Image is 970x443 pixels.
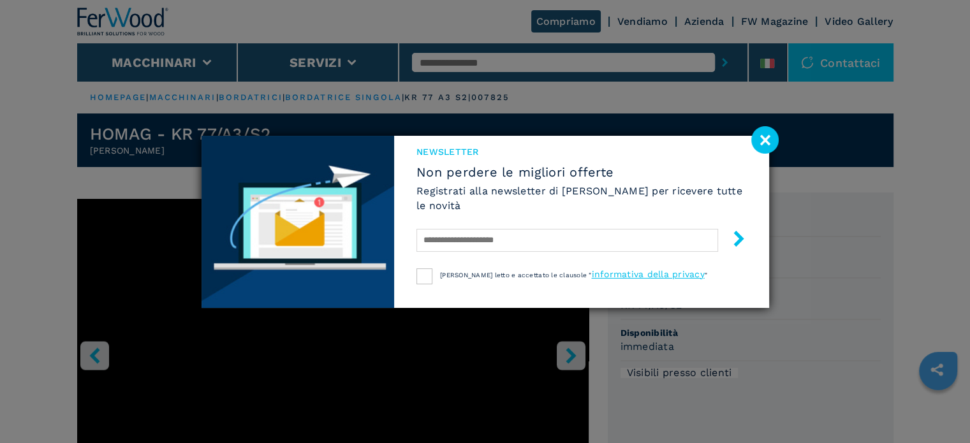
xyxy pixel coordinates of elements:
span: Non perdere le migliori offerte [416,164,746,180]
span: " [705,272,707,279]
a: informativa della privacy [591,269,704,279]
img: Newsletter image [202,136,395,308]
span: [PERSON_NAME] letto e accettato le clausole " [440,272,591,279]
span: NEWSLETTER [416,145,746,158]
button: submit-button [718,226,747,256]
h6: Registrati alla newsletter di [PERSON_NAME] per ricevere tutte le novità [416,184,746,213]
